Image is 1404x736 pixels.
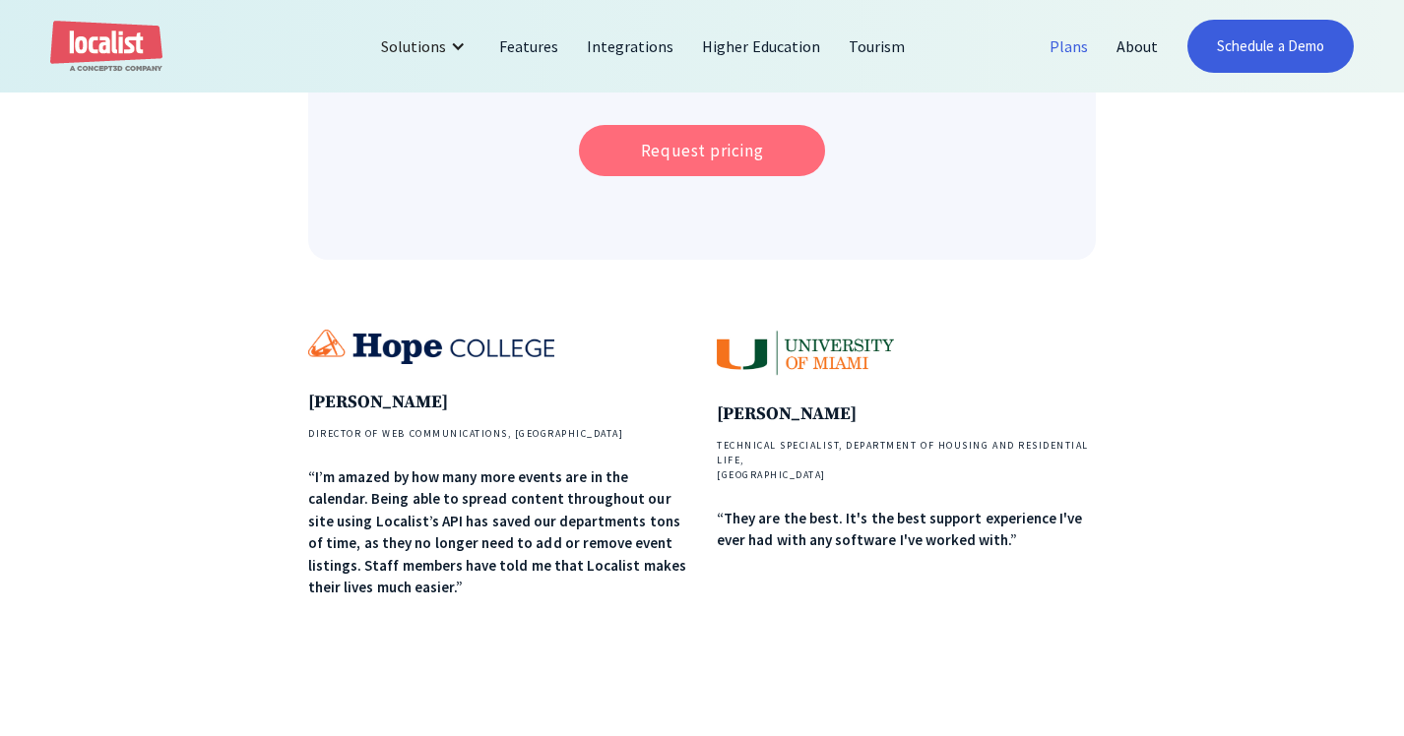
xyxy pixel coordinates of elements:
a: home [50,21,162,73]
div: Solutions [366,23,485,70]
img: Hope College logo [308,330,554,364]
div: “They are the best. It's the best support experience I've ever had with any software I've worked ... [717,508,1096,552]
strong: [PERSON_NAME] [308,391,448,413]
a: Features [485,23,573,70]
strong: [PERSON_NAME] [717,402,857,425]
a: Integrations [573,23,688,70]
a: Tourism [835,23,920,70]
a: Plans [1036,23,1103,70]
h4: TECHNICAL SPECIALIST, DEPARTMENT OF HOUSING AND RESIDENTIAL LIFE, [GEOGRAPHIC_DATA] [717,438,1096,482]
a: Request pricing [579,125,825,176]
div: “I’m amazed by how many more events are in the calendar. Being able to spread content throughout ... [308,466,687,599]
h4: DIRECTOR OF WEB COMMUNICATIONS, [GEOGRAPHIC_DATA] [308,426,687,441]
div: Solutions [381,34,446,58]
img: University of Miami logo [717,330,894,376]
a: Higher Education [688,23,835,70]
a: About [1103,23,1173,70]
a: Schedule a Demo [1187,20,1354,73]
